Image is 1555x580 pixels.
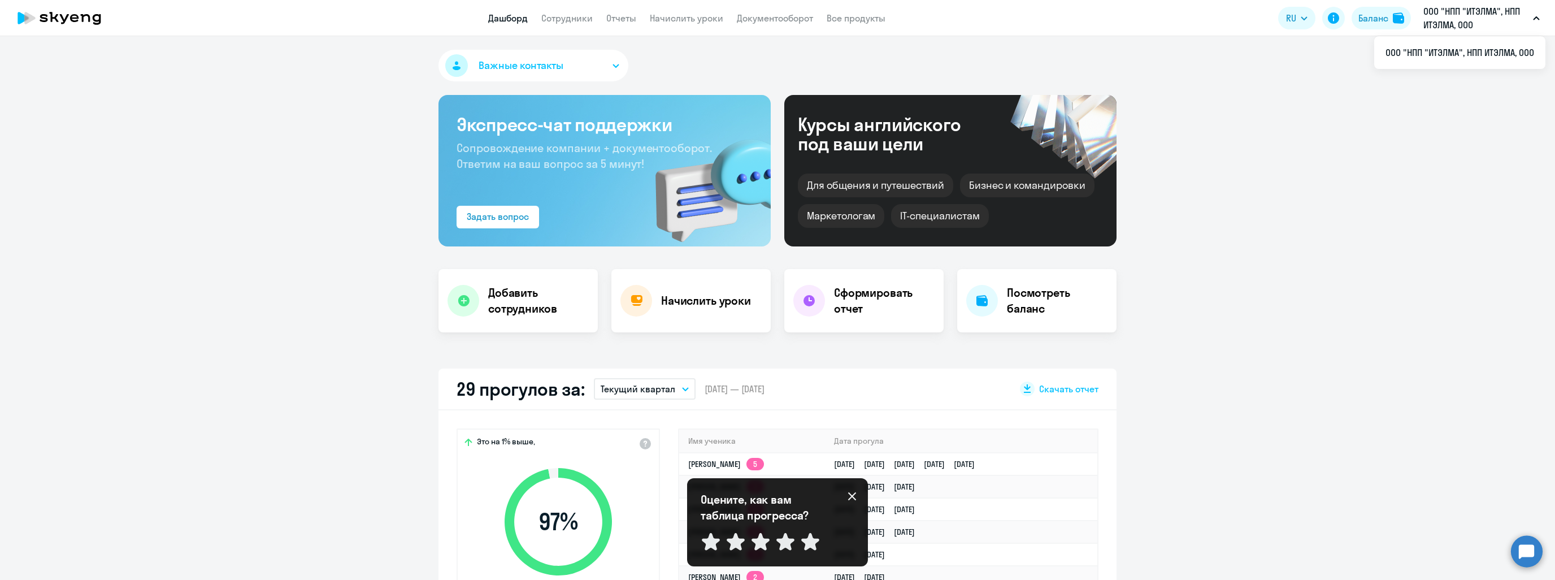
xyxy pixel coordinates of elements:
a: [PERSON_NAME]5 [688,459,764,469]
div: Бизнес и командировки [960,174,1094,197]
button: Текущий квартал [594,378,696,400]
span: Скачать отчет [1039,383,1098,395]
div: IT-специалистам [891,204,988,228]
a: [DATE][DATE][DATE] [834,482,924,492]
p: Оцените, как вам таблица прогресса? [701,492,825,523]
span: RU [1286,11,1296,25]
img: balance [1393,12,1404,24]
th: Имя ученика [679,430,825,453]
button: Задать вопрос [457,206,539,228]
a: Начислить уроки [650,12,723,24]
a: Дашборд [488,12,528,24]
a: Отчеты [606,12,636,24]
div: Задать вопрос [467,210,529,223]
app-skyeng-badge: 5 [746,458,764,470]
a: Документооборот [737,12,813,24]
h4: Посмотреть баланс [1007,285,1107,317]
button: Балансbalance [1352,7,1411,29]
a: [DATE][DATE][DATE] [834,527,924,537]
a: [DATE][DATE][DATE] [834,504,924,514]
span: [DATE] — [DATE] [705,383,765,395]
button: Важные контакты [438,50,628,81]
button: ООО "НПП "ИТЭЛМА", НПП ИТЭЛМА, ООО [1418,5,1545,32]
a: Все продукты [827,12,885,24]
button: RU [1278,7,1315,29]
h2: 29 прогулов за: [457,378,585,400]
h4: Сформировать отчет [834,285,935,317]
img: bg-img [639,119,771,246]
div: Для общения и путешествий [798,174,953,197]
span: Сопровождение компании + документооборот. Ответим на ваш вопрос за 5 минут! [457,141,712,171]
p: ООО "НПП "ИТЭЛМА", НПП ИТЭЛМА, ООО [1423,5,1528,32]
ul: RU [1374,36,1545,69]
h3: Экспресс-чат поддержки [457,113,753,136]
h4: Начислить уроки [661,293,751,309]
span: 97 % [493,508,623,535]
a: [DATE][DATE][DATE][DATE][DATE] [834,459,984,469]
h4: Добавить сотрудников [488,285,589,317]
a: Сотрудники [541,12,593,24]
div: Баланс [1358,11,1388,25]
div: Курсы английского под ваши цели [798,115,991,153]
p: Текущий квартал [601,382,675,396]
th: Дата прогула [825,430,1097,453]
div: Маркетологам [798,204,884,228]
span: Важные контакты [479,58,563,73]
span: Это на 1% выше, [477,436,535,450]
